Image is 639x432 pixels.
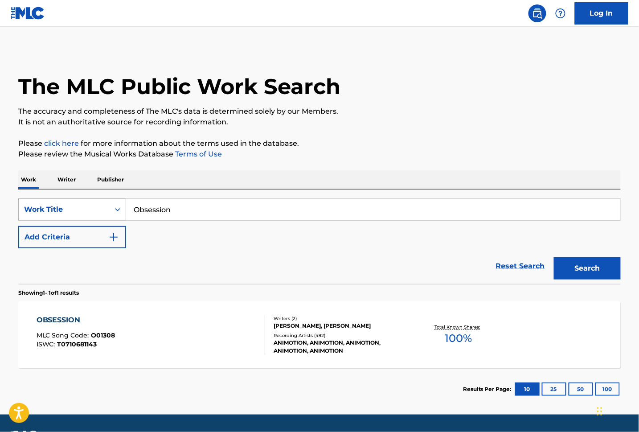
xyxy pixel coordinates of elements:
[55,170,78,189] p: Writer
[173,150,222,158] a: Terms of Use
[18,198,621,284] form: Search Form
[463,385,514,393] p: Results Per Page:
[532,8,543,19] img: search
[575,2,628,25] a: Log In
[595,383,620,396] button: 100
[274,332,408,339] div: Recording Artists ( 492 )
[11,7,45,20] img: MLC Logo
[434,324,482,330] p: Total Known Shares:
[594,389,639,432] iframe: Chat Widget
[94,170,127,189] p: Publisher
[569,383,593,396] button: 50
[554,257,621,280] button: Search
[445,330,472,346] span: 100 %
[492,256,549,276] a: Reset Search
[18,138,621,149] p: Please for more information about the terms used in the database.
[18,73,340,100] h1: The MLC Public Work Search
[108,232,119,243] img: 9d2ae6d4665cec9f34b9.svg
[24,204,104,215] div: Work Title
[44,139,79,148] a: click here
[18,301,621,368] a: OBSESSIONMLC Song Code:O01308ISWC:T0710681143Writers (2)[PERSON_NAME], [PERSON_NAME]Recording Art...
[274,339,408,355] div: ANIMOTION, ANIMOTION, ANIMOTION, ANIMOTION, ANIMOTION
[37,340,57,348] span: ISWC :
[274,315,408,322] div: Writers ( 2 )
[18,226,126,248] button: Add Criteria
[515,383,540,396] button: 10
[18,289,79,297] p: Showing 1 - 1 of 1 results
[18,117,621,128] p: It is not an authoritative source for recording information.
[18,149,621,160] p: Please review the Musical Works Database
[528,4,546,22] a: Public Search
[274,322,408,330] div: [PERSON_NAME], [PERSON_NAME]
[37,331,91,339] span: MLC Song Code :
[57,340,97,348] span: T0710681143
[555,8,566,19] img: help
[552,4,569,22] div: Help
[542,383,566,396] button: 25
[18,106,621,117] p: The accuracy and completeness of The MLC's data is determined solely by our Members.
[37,315,115,325] div: OBSESSION
[18,170,39,189] p: Work
[597,398,602,425] div: Drag
[91,331,115,339] span: O01308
